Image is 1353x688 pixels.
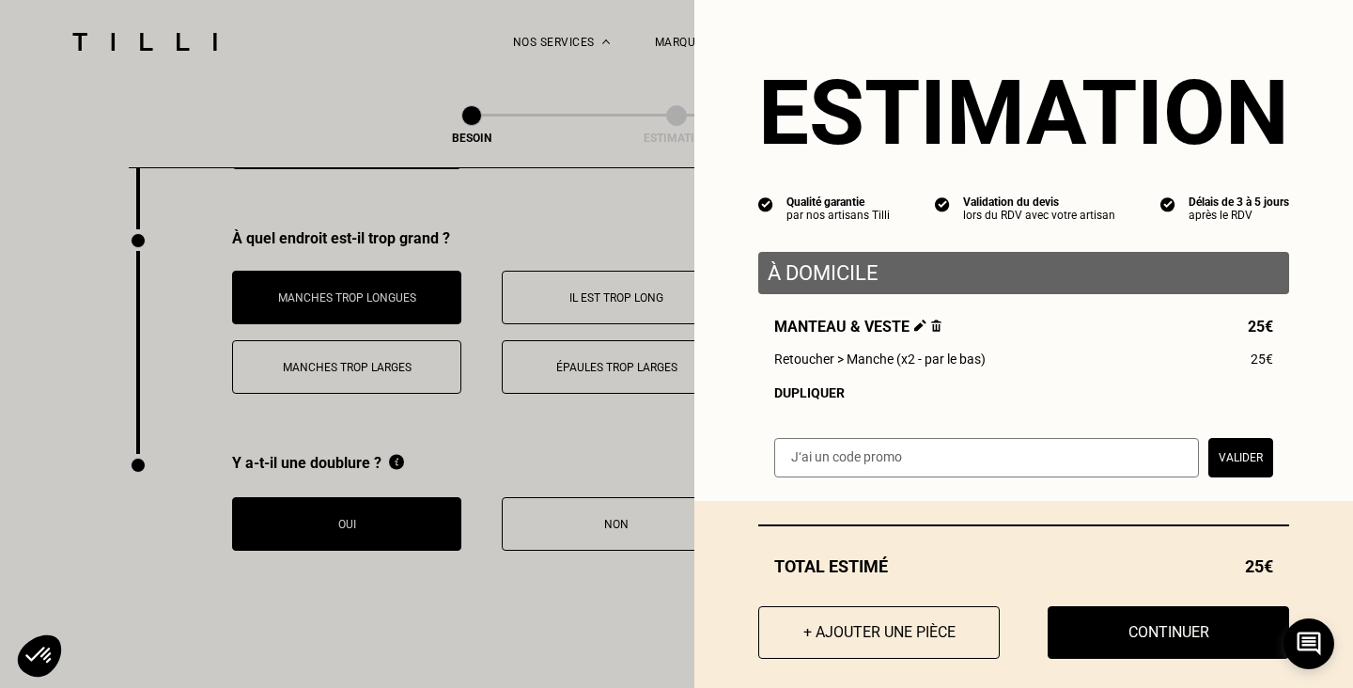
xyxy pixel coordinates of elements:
span: Retoucher > Manche (x2 - par le bas) [774,352,986,367]
button: + Ajouter une pièce [758,606,1000,659]
div: Dupliquer [774,385,1273,400]
button: Continuer [1048,606,1289,659]
div: Total estimé [758,556,1289,576]
div: Délais de 3 à 5 jours [1189,195,1289,209]
div: Validation du devis [963,195,1115,209]
span: 25€ [1248,318,1273,336]
section: Estimation [758,60,1289,165]
div: après le RDV [1189,209,1289,222]
div: par nos artisans Tilli [786,209,890,222]
div: Qualité garantie [786,195,890,209]
img: icon list info [1160,195,1175,212]
img: icon list info [758,195,773,212]
span: 25€ [1251,352,1273,367]
img: Supprimer [931,320,941,332]
img: icon list info [935,195,950,212]
img: Éditer [914,320,926,332]
p: À domicile [768,261,1280,285]
div: lors du RDV avec votre artisan [963,209,1115,222]
span: 25€ [1245,556,1273,576]
input: J‘ai un code promo [774,438,1199,477]
button: Valider [1208,438,1273,477]
span: Manteau & veste [774,318,941,336]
